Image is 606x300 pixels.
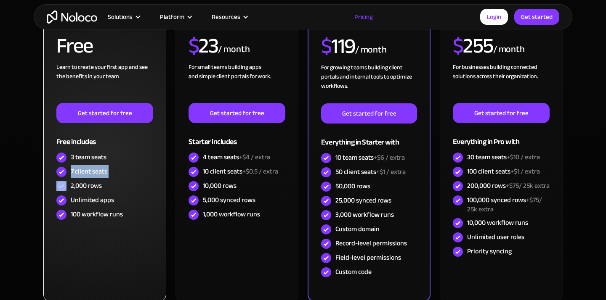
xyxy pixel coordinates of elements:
[189,35,218,56] h2: 23
[218,43,250,56] div: / month
[376,166,406,178] span: +$1 / extra
[355,43,387,57] div: / month
[189,63,285,103] div: For small teams building apps and simple client portals for work. ‍
[189,103,285,123] a: Get started for free
[335,239,407,248] div: Record-level permissions
[335,267,372,276] div: Custom code
[201,11,257,22] div: Resources
[56,63,153,103] div: Learn to create your first app and see the benefits in your team ‍
[203,181,237,190] div: 10,000 rows
[203,167,278,176] div: 10 client seats
[335,153,405,162] div: 10 team seats
[335,167,406,176] div: 50 client seats
[47,11,97,24] a: home
[239,151,270,163] span: +$4 / extra
[514,9,559,25] a: Get started
[453,63,550,103] div: For businesses building connected solutions across their organization. ‍
[335,253,401,262] div: Field-level permissions
[56,103,153,123] a: Get started for free
[335,224,380,234] div: Custom domain
[212,11,240,22] div: Resources
[467,195,550,214] div: 100,000 synced rows
[467,167,540,176] div: 100 client seats
[189,26,199,66] span: $
[203,153,270,162] div: 4 team seats
[506,179,550,192] span: +$75/ 25k extra
[453,35,493,56] h2: 255
[335,210,394,219] div: 3,000 workflow runs
[71,195,114,205] div: Unlimited apps
[242,165,278,178] span: +$0.5 / extra
[71,181,102,190] div: 2,000 rows
[56,123,153,150] div: Free includes
[467,218,528,227] div: 10,000 workflow runs
[480,9,508,25] a: Login
[203,210,260,219] div: 1,000 workflow runs
[71,153,106,162] div: 3 team seats
[507,151,540,163] span: +$10 / extra
[493,43,525,56] div: / month
[467,181,550,190] div: 200,000 rows
[374,151,405,164] span: +$6 / extra
[149,11,201,22] div: Platform
[467,247,512,256] div: Priority syncing
[321,103,417,124] a: Get started for free
[335,182,370,191] div: 50,000 rows
[321,26,332,66] span: $
[56,35,93,56] h2: Free
[453,103,550,123] a: Get started for free
[321,63,417,103] div: For growing teams building client portals and internal tools to optimize workflows.
[335,196,391,205] div: 25,000 synced rows
[510,165,540,178] span: +$1 / extra
[453,123,550,150] div: Everything in Pro with
[344,11,383,22] a: Pricing
[467,194,542,216] span: +$75/ 25k extra
[203,195,255,205] div: 5,000 synced rows
[71,210,123,219] div: 100 workflow runs
[467,153,540,162] div: 30 team seats
[108,11,133,22] div: Solutions
[467,232,524,242] div: Unlimited user roles
[189,123,285,150] div: Starter includes
[453,26,463,66] span: $
[97,11,149,22] div: Solutions
[160,11,184,22] div: Platform
[321,36,355,57] h2: 119
[71,167,107,176] div: 7 client seats
[321,124,417,151] div: Everything in Starter with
